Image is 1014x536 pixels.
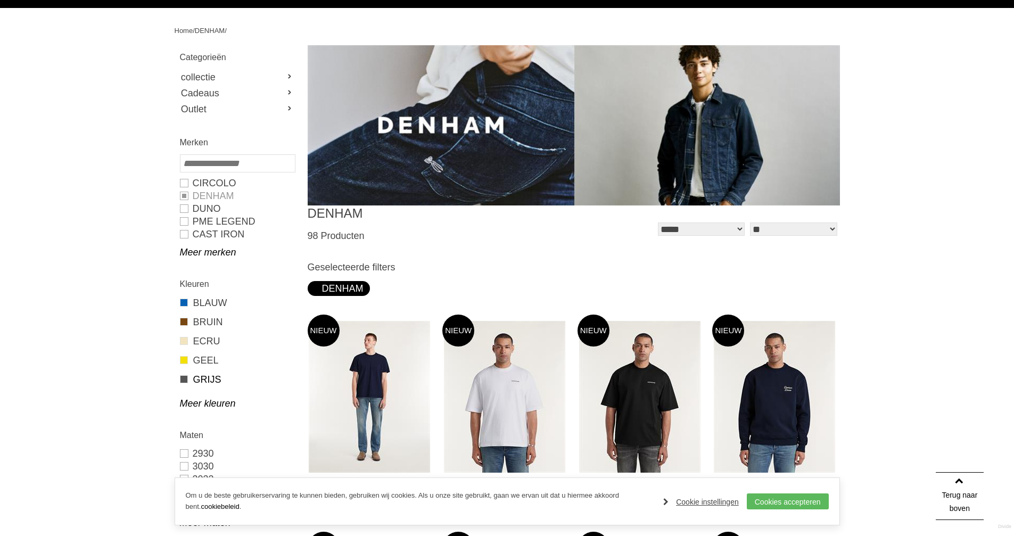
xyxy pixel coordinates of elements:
a: PME LEGEND [180,215,294,228]
h3: Geselecteerde filters [308,261,840,273]
a: Divide [998,520,1011,533]
img: DENHAM Yin yang bw tee hcj T-shirts [579,321,700,473]
span: / [225,27,227,35]
a: ECRU [180,334,294,348]
a: cookiebeleid [201,502,239,510]
a: Meer merken [180,246,294,259]
h2: Kleuren [180,277,294,291]
p: Om u de beste gebruikerservaring te kunnen bieden, gebruiken wij cookies. Als u onze site gebruik... [186,490,653,513]
a: Meer kleuren [180,397,294,410]
img: DENHAM Yinyang bw tee hcj T-shirts [444,321,565,473]
a: Cadeaus [180,85,294,101]
span: / [193,27,195,35]
h2: Categorieën [180,51,294,64]
a: BRUIN [180,315,294,329]
a: collectie [180,69,294,85]
a: Cookies accepteren [747,493,829,509]
a: Circolo [180,177,294,189]
img: DENHAM Ridge c hadden Jeans [309,321,430,473]
a: DENHAM [195,27,225,35]
img: DENHAM Denham arch sweat cps Truien [714,321,835,473]
a: Outlet [180,101,294,117]
a: Cookie instellingen [663,494,739,510]
a: GEEL [180,353,294,367]
h1: DENHAM [308,205,574,221]
a: 3030 [180,460,294,473]
a: BLAUW [180,296,294,310]
a: Duno [180,202,294,215]
span: 98 Producten [308,230,365,241]
a: 2930 [180,447,294,460]
a: 3032 [180,473,294,485]
a: Terug naar boven [936,472,984,520]
h2: Maten [180,428,294,442]
h2: Merken [180,136,294,149]
a: GRIJS [180,373,294,386]
a: CAST IRON [180,228,294,241]
a: Home [175,27,193,35]
img: DENHAM [308,45,840,205]
div: DENHAM [314,281,364,296]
